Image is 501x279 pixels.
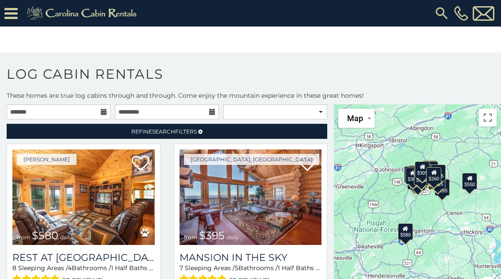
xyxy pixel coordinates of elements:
[68,264,72,272] span: 4
[431,164,446,181] div: $235
[422,161,437,177] div: $320
[12,149,155,245] a: from $580 daily
[7,124,327,139] a: RefineSearchFilters
[398,223,413,240] div: $580
[405,166,420,183] div: $295
[424,161,439,178] div: $255
[180,149,322,245] a: from $395 daily
[152,128,175,135] span: Search
[180,252,322,264] a: Mansion In The Sky
[462,172,477,189] div: $550
[434,5,450,21] img: search-regular.svg
[426,167,441,184] div: $260
[60,234,73,241] span: daily
[12,252,155,264] a: Rest at [GEOGRAPHIC_DATA]
[410,174,425,191] div: $350
[278,264,320,272] span: 1 Half Baths /
[12,252,155,264] h3: Rest at Mountain Crest
[479,109,497,126] button: Toggle fullscreen view
[430,172,445,189] div: $325
[226,234,239,241] span: daily
[435,179,450,195] div: $285
[184,154,319,165] a: [GEOGRAPHIC_DATA], [GEOGRAPHIC_DATA]
[180,149,322,245] img: 1714397315_thumbnail.jpeg
[347,114,363,123] span: Map
[12,149,155,245] img: 1714397301_thumbnail.jpeg
[415,161,430,178] div: $305
[17,154,76,165] a: [PERSON_NAME]
[199,229,225,242] span: $395
[405,167,421,184] div: $305
[17,234,30,241] span: from
[22,4,144,22] img: Khaki-logo.png
[111,264,153,272] span: 1 Half Baths /
[184,234,197,241] span: from
[180,264,183,272] span: 7
[32,229,58,242] span: $580
[235,264,238,272] span: 5
[132,155,149,173] a: Add to favorites
[131,128,197,135] span: Refine Filters
[338,109,375,128] button: Change map style
[452,6,470,21] a: [PHONE_NUMBER]
[414,168,429,185] div: $302
[12,264,16,272] span: 8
